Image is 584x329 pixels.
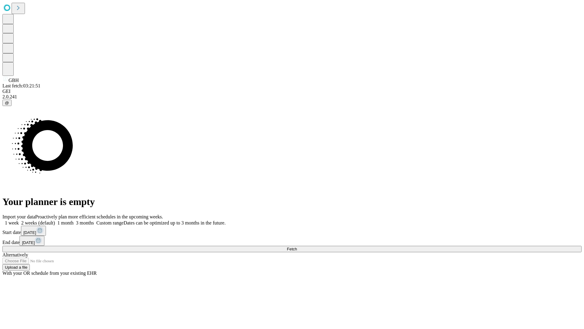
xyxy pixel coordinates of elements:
[2,246,582,252] button: Fetch
[2,252,28,257] span: Alternatively
[2,89,582,94] div: GEI
[2,236,582,246] div: End date
[19,236,44,246] button: [DATE]
[9,78,19,83] span: GBH
[22,240,35,245] span: [DATE]
[287,247,297,251] span: Fetch
[2,83,40,88] span: Last fetch: 03:21:51
[23,230,36,235] span: [DATE]
[2,100,12,106] button: @
[5,220,19,225] span: 1 week
[2,264,30,271] button: Upload a file
[2,196,582,207] h1: Your planner is empty
[76,220,94,225] span: 3 months
[96,220,123,225] span: Custom range
[35,214,163,219] span: Proactively plan more efficient schedules in the upcoming weeks.
[2,226,582,236] div: Start date
[21,220,55,225] span: 2 weeks (default)
[2,94,582,100] div: 2.0.241
[123,220,225,225] span: Dates can be optimized up to 3 months in the future.
[5,101,9,105] span: @
[2,271,97,276] span: With your OR schedule from your existing EHR
[2,214,35,219] span: Import your data
[57,220,74,225] span: 1 month
[21,226,46,236] button: [DATE]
